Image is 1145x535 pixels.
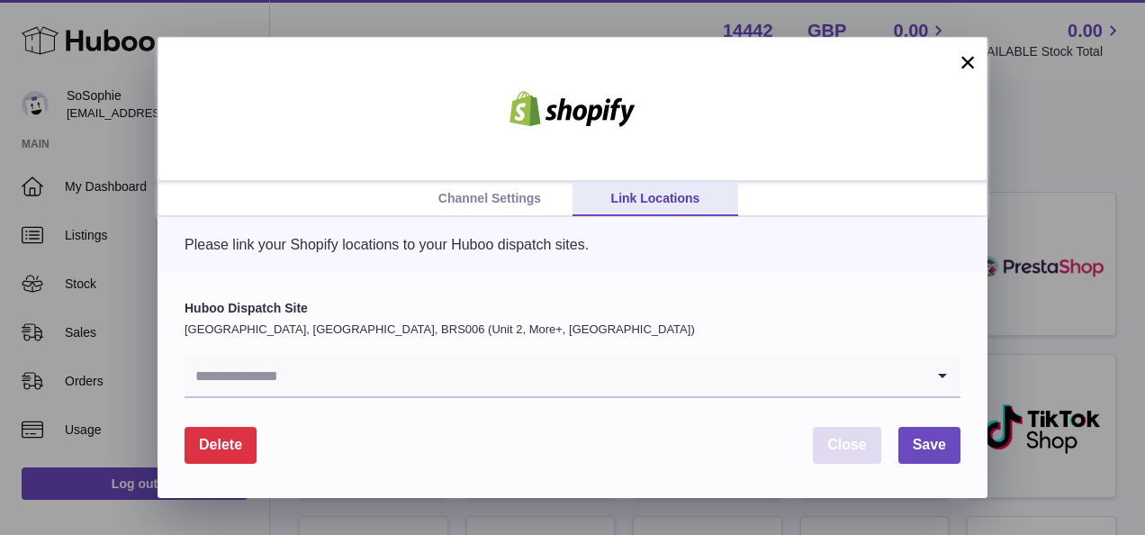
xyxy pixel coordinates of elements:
div: Search for option [185,355,960,398]
button: Delete [185,427,257,464]
p: Please link your Shopify locations to your Huboo dispatch sites. [185,235,960,255]
img: shopify [496,91,649,127]
input: Search for option [185,355,924,396]
span: Close [827,437,867,452]
span: Save [913,437,946,452]
p: [GEOGRAPHIC_DATA], [GEOGRAPHIC_DATA], BRS006 (Unit 2, More+, [GEOGRAPHIC_DATA]) [185,322,960,338]
span: Delete [199,437,242,452]
a: Link Locations [572,182,738,216]
button: Close [813,427,881,464]
button: Save [898,427,960,464]
label: Huboo Dispatch Site [185,300,960,317]
a: Channel Settings [407,182,572,216]
button: × [957,51,978,73]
